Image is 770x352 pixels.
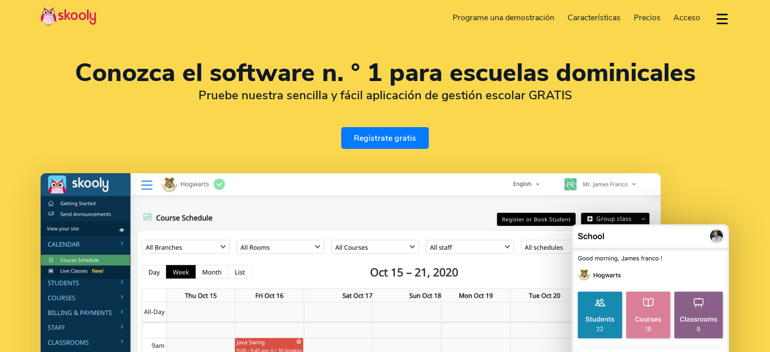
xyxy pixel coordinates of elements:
a: Precios [627,10,667,26]
a: Registrate gratis [341,127,429,149]
a: Acceso [667,10,707,26]
h2: Pruebe nuestra sencilla y fácil aplicación de gestión escolar GRATIS [40,88,730,103]
span: Acceso [673,12,700,23]
a: Características [561,10,627,26]
a: Programe una demostración [447,10,561,26]
img: Skooly [40,7,96,26]
button: dropdown menu [715,7,730,30]
h1: Conozca el software n. ° 1 para escuelas dominicales [40,61,730,85]
span: Precios [634,12,661,23]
